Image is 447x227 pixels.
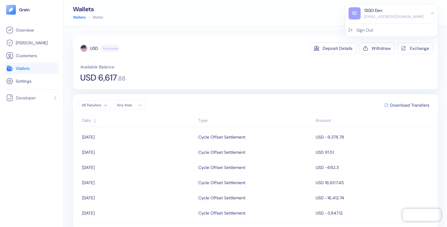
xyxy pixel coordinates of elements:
[6,77,57,85] a: Settings
[310,43,356,54] button: Deposit Details
[79,175,197,190] td: [DATE]
[79,190,197,205] td: [DATE]
[356,27,373,33] div: Sign Out
[103,46,117,51] span: Functional
[79,129,197,145] td: [DATE]
[359,43,395,54] button: Withdraw
[90,45,98,51] div: USD
[79,160,197,175] td: [DATE]
[314,190,432,205] td: USD -16,412.74
[314,129,432,145] td: USD -9,378.78
[117,103,135,108] div: Any time
[198,177,245,188] div: Cycle Offset Settlement
[397,43,433,54] button: Exchange
[16,53,37,59] span: Customers
[410,46,429,50] div: Exchange
[403,209,441,221] iframe: Chatra live chat
[16,78,32,84] span: Settings
[198,193,245,203] div: Cycle Offset Settlement
[372,46,391,50] div: Withdraw
[198,132,245,142] div: Cycle Offset Settlement
[16,65,30,71] span: Wallets
[198,162,245,173] div: Cycle Offset Settlement
[16,95,36,101] span: Developer
[6,39,57,46] a: [PERSON_NAME]
[364,7,382,14] div: 12GO Dev
[16,27,34,33] span: Overview
[314,205,432,221] td: USD -3,847.12
[80,74,117,82] span: USD 6,617
[79,145,197,160] td: [DATE]
[19,8,30,12] img: logo
[6,65,57,72] a: Wallets
[382,101,432,110] button: Download Transfers
[198,208,245,218] div: Cycle Offset Settlement
[80,64,114,70] span: Available Balance
[16,40,48,46] span: [PERSON_NAME]
[6,5,16,15] img: logo-tablet-V2.svg
[198,117,313,124] div: Sort ascending
[198,147,245,157] div: Cycle Offset Settlement
[314,175,432,190] td: USD 16,607.45
[314,145,432,160] td: USD 81.51
[364,14,424,19] div: [EMAIL_ADDRESS][DOMAIN_NAME]
[316,117,429,124] div: Sort descending
[79,205,197,221] td: [DATE]
[73,6,103,12] div: Wallets
[117,75,126,81] span: . 88
[114,100,145,110] button: Any time
[82,117,195,124] div: Sort ascending
[314,160,432,175] td: USD -692.3
[348,7,361,19] div: 1D
[6,26,57,34] a: Overview
[323,46,352,50] div: Deposit Details
[73,15,86,20] a: Wallets
[6,52,57,59] a: Customers
[390,103,429,107] span: Download Transfers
